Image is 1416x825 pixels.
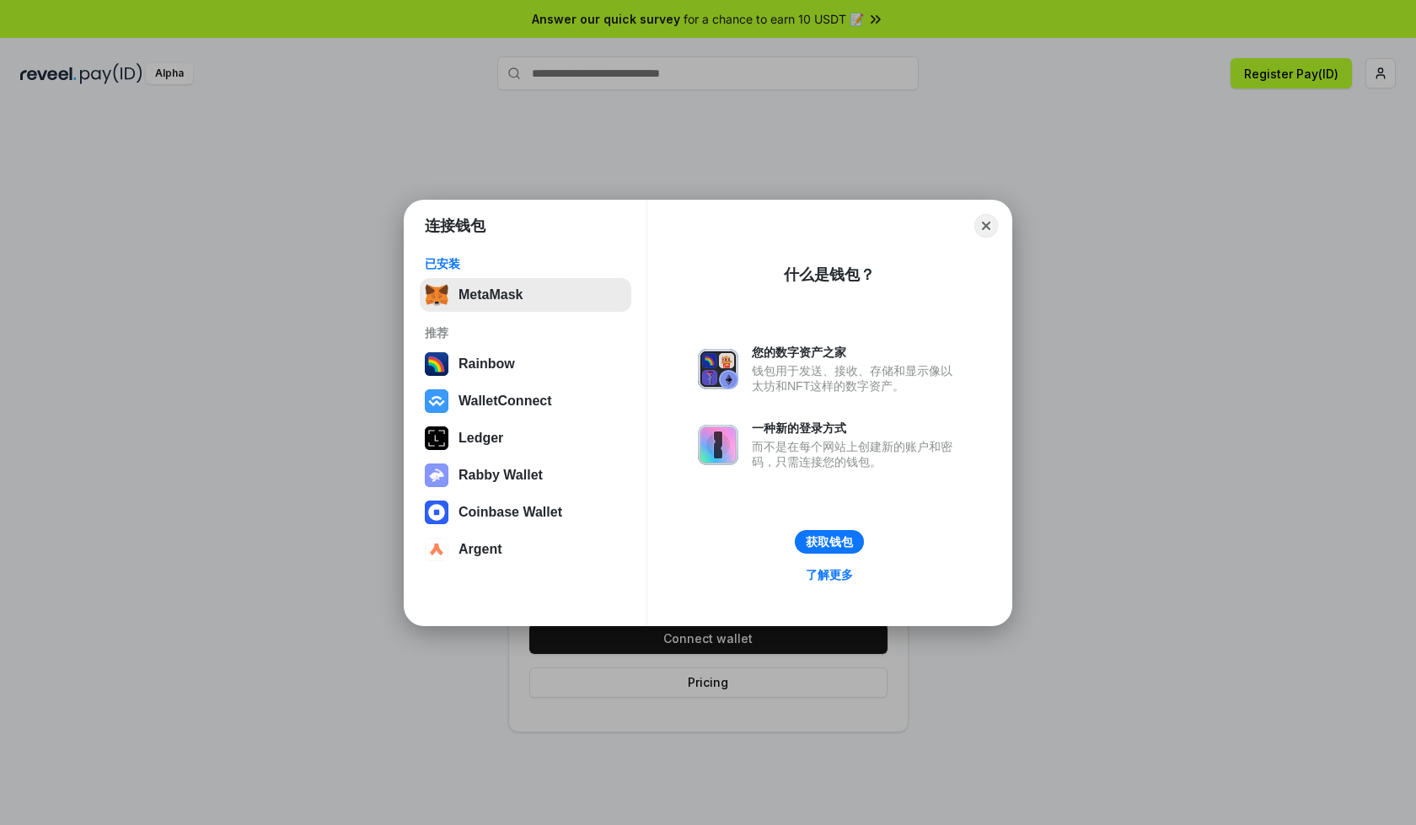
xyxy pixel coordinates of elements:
[752,421,961,436] div: 一种新的登录方式
[806,534,853,549] div: 获取钱包
[459,356,515,372] div: Rainbow
[425,283,448,307] img: svg+xml,%3Csvg%20fill%3D%22none%22%20height%3D%2233%22%20viewBox%3D%220%200%2035%2033%22%20width%...
[425,501,448,524] img: svg+xml,%3Csvg%20width%3D%2228%22%20height%3D%2228%22%20viewBox%3D%220%200%2028%2028%22%20fill%3D...
[459,505,562,520] div: Coinbase Wallet
[425,325,626,340] div: 推荐
[784,265,875,285] div: 什么是钱包？
[698,349,738,389] img: svg+xml,%3Csvg%20xmlns%3D%22http%3A%2F%2Fwww.w3.org%2F2000%2Fsvg%22%20fill%3D%22none%22%20viewBox...
[752,363,961,394] div: 钱包用于发送、接收、存储和显示像以太坊和NFT这样的数字资产。
[425,426,448,450] img: svg+xml,%3Csvg%20xmlns%3D%22http%3A%2F%2Fwww.w3.org%2F2000%2Fsvg%22%20width%3D%2228%22%20height%3...
[795,530,864,554] button: 获取钱包
[420,278,631,312] button: MetaMask
[752,345,961,360] div: 您的数字资产之家
[974,214,998,238] button: Close
[425,352,448,376] img: svg+xml,%3Csvg%20width%3D%22120%22%20height%3D%22120%22%20viewBox%3D%220%200%20120%20120%22%20fil...
[806,567,853,582] div: 了解更多
[698,425,738,465] img: svg+xml,%3Csvg%20xmlns%3D%22http%3A%2F%2Fwww.w3.org%2F2000%2Fsvg%22%20fill%3D%22none%22%20viewBox...
[425,256,626,271] div: 已安装
[796,564,863,586] a: 了解更多
[420,533,631,566] button: Argent
[420,421,631,455] button: Ledger
[425,538,448,561] img: svg+xml,%3Csvg%20width%3D%2228%22%20height%3D%2228%22%20viewBox%3D%220%200%2028%2028%22%20fill%3D...
[420,347,631,381] button: Rainbow
[459,287,523,303] div: MetaMask
[459,394,552,409] div: WalletConnect
[425,216,485,236] h1: 连接钱包
[420,496,631,529] button: Coinbase Wallet
[459,468,543,483] div: Rabby Wallet
[425,463,448,487] img: svg+xml,%3Csvg%20xmlns%3D%22http%3A%2F%2Fwww.w3.org%2F2000%2Fsvg%22%20fill%3D%22none%22%20viewBox...
[459,431,503,446] div: Ledger
[420,458,631,492] button: Rabby Wallet
[459,542,502,557] div: Argent
[420,384,631,418] button: WalletConnect
[425,389,448,413] img: svg+xml,%3Csvg%20width%3D%2228%22%20height%3D%2228%22%20viewBox%3D%220%200%2028%2028%22%20fill%3D...
[752,439,961,469] div: 而不是在每个网站上创建新的账户和密码，只需连接您的钱包。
